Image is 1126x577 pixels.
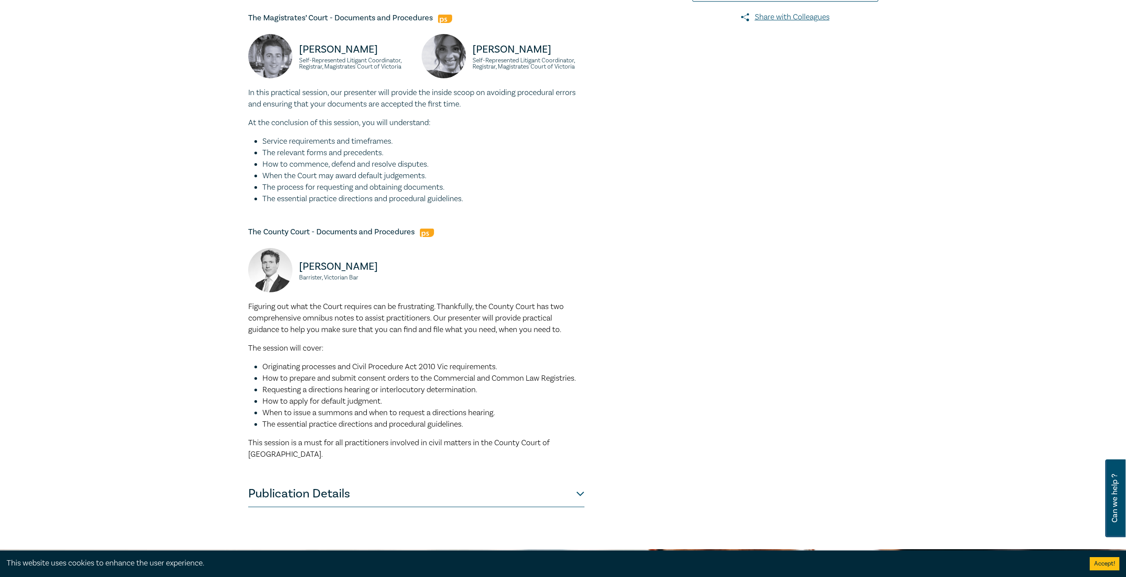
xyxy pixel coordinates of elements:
button: Publication Details [248,481,584,507]
li: Service requirements and timeframes. [262,136,584,147]
p: [PERSON_NAME] [299,42,411,57]
a: Share with Colleagues [692,11,878,23]
li: The essential practice directions and procedural guidelines. [262,193,584,205]
p: At the conclusion of this session, you will understand: [248,117,584,129]
span: The essential practice directions and procedural guidelines. [262,419,463,429]
span: Requesting a directions hearing or interlocutory determination. [262,385,477,395]
li: The relevant forms and precedents. [262,147,584,159]
img: Professional Skills [420,229,434,237]
span: Figuring out what the Court requires can be frustrating. Thankfully, the County Court has two com... [248,302,564,335]
p: In this practical session, our presenter will provide the inside scoop on avoiding procedural err... [248,87,584,110]
img: Frank Virgona [248,34,292,78]
span: Originating processes and Civil Procedure Act 2010 Vic requirements. [262,362,497,372]
small: Barrister, Victorian Bar [299,275,411,281]
span: This session is a must for all practitioners involved in civil matters in the County Court of [GE... [248,438,550,459]
p: [PERSON_NAME] [473,42,584,57]
img: Renee Konstantellos [422,34,466,78]
h5: The County Court - Documents and Procedures [248,227,584,237]
span: The session will cover: [248,343,323,353]
small: Self-Represented Litigant Coordinator, Registrar, Magistrates' Court of Victoria [473,57,584,70]
li: The process for requesting and obtaining documents. [262,182,584,193]
li: How to commence, defend and resolve disputes. [262,159,584,170]
li: When the Court may award default judgements. [262,170,584,182]
img: Huw Watkins [248,248,292,292]
span: When to issue a summons and when to request a directions hearing. [262,408,495,418]
span: Can we help ? [1111,465,1119,532]
small: Self-Represented Litigant Coordinator, Registrar, Magistrates' Court of Victoria [299,57,411,70]
span: How to prepare and submit consent orders to the Commercial and Common Law Registries. [262,373,576,383]
p: [PERSON_NAME] [299,260,411,274]
h5: The Magistrates’ Court - Documents and Procedures [248,13,584,23]
div: This website uses cookies to enhance the user experience. [7,558,1076,569]
button: Accept cookies [1090,557,1119,570]
span: How to apply for default judgment. [262,396,382,406]
img: Professional Skills [438,15,452,23]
